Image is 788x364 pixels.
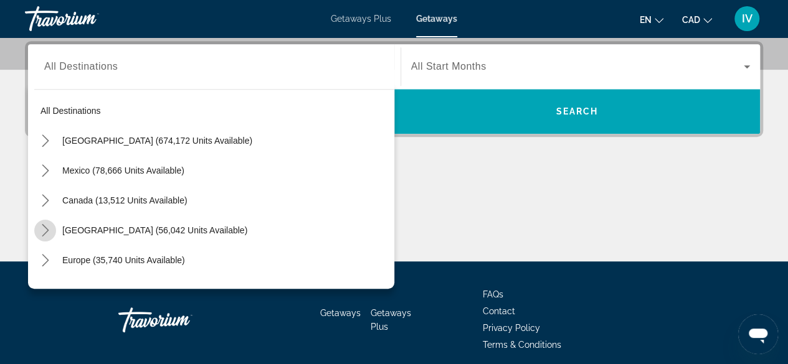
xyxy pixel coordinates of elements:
span: Canada (13,512 units available) [62,195,188,205]
iframe: Кнопка запуска окна обмена сообщениями [738,314,778,354]
button: Toggle United States (674,172 units available) submenu [34,130,56,152]
a: Getaways Plus [331,14,391,24]
span: Europe (35,740 units available) [62,255,185,265]
a: Go Home [118,301,243,338]
button: Select destination: Mexico (78,666 units available) [56,159,394,182]
div: Search widget [28,44,760,134]
button: Toggle Canada (13,512 units available) submenu [34,190,56,212]
button: Select destination: Europe (35,740 units available) [56,249,394,271]
button: Toggle Europe (35,740 units available) submenu [34,250,56,271]
button: Select destination: Canada (13,512 units available) [56,189,394,212]
span: [GEOGRAPHIC_DATA] (56,042 units available) [62,225,247,235]
span: Mexico (78,666 units available) [62,166,184,175]
a: Terms & Conditions [483,340,561,350]
span: en [640,15,652,25]
a: FAQs [483,289,503,299]
span: IV [742,12,752,25]
span: All Destinations [44,61,118,72]
button: Select destination: All destinations [34,100,394,122]
button: Change currency [682,11,712,29]
a: Getaways [416,14,457,24]
span: [GEOGRAPHIC_DATA] (674,172 units available) [62,136,252,146]
button: Search [394,89,761,134]
div: Destination options [28,83,394,289]
button: Toggle Australia (3,134 units available) submenu [34,279,56,301]
button: Select destination: United States (674,172 units available) [56,129,394,152]
a: Privacy Policy [483,323,540,333]
button: Change language [640,11,663,29]
button: Select destination: Australia (3,134 units available) [56,279,394,301]
button: User Menu [731,6,763,32]
a: Getaways Plus [371,308,411,332]
button: Select destination: Caribbean & Atlantic Islands (56,042 units available) [56,219,394,241]
span: Search [556,106,598,116]
span: All destinations [40,106,101,116]
a: Travorium [25,2,150,35]
input: Select destination [44,60,384,75]
button: Toggle Mexico (78,666 units available) submenu [34,160,56,182]
a: Contact [483,306,515,316]
a: Getaways [320,308,361,318]
button: Toggle Caribbean & Atlantic Islands (56,042 units available) submenu [34,220,56,241]
span: All Start Months [411,61,487,72]
span: CAD [682,15,700,25]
